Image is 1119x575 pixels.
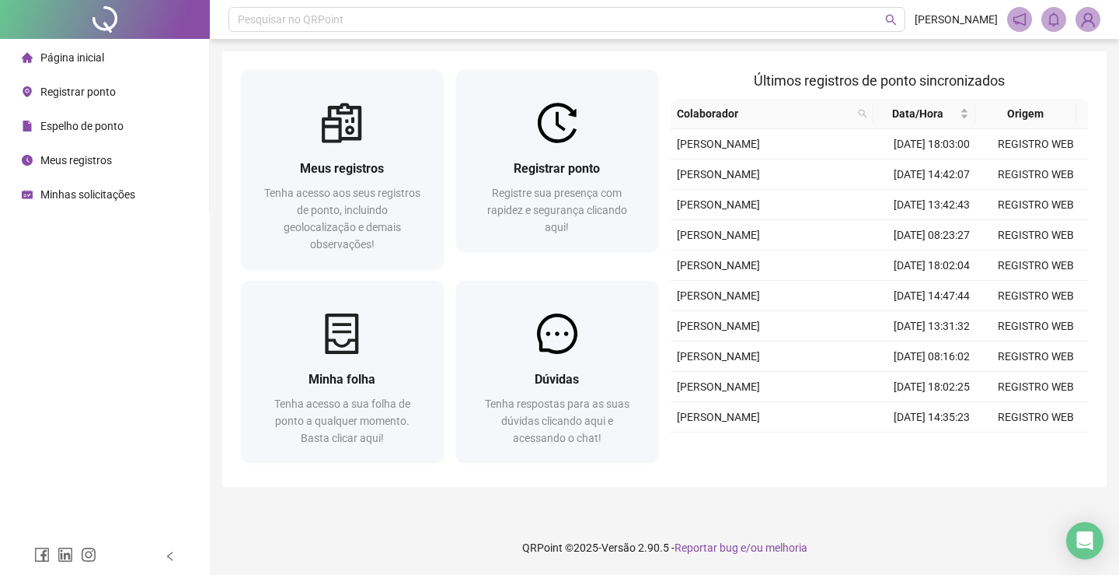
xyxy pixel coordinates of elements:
span: facebook [34,547,50,563]
span: left [165,551,176,562]
td: REGISTRO WEB [984,372,1088,402]
span: [PERSON_NAME] [677,168,760,181]
td: REGISTRO WEB [984,342,1088,372]
span: Página inicial [40,51,104,64]
a: Meus registrosTenha acesso aos seus registros de ponto, incluindo geolocalização e demais observa... [241,70,444,268]
a: Registrar pontoRegistre sua presença com rapidez e segurança clicando aqui! [456,70,659,251]
td: [DATE] 13:42:43 [880,190,984,220]
span: Registrar ponto [40,86,116,98]
span: Últimos registros de ponto sincronizados [754,72,1005,89]
td: REGISTRO WEB [984,220,1088,251]
td: [DATE] 18:02:04 [880,251,984,281]
a: Minha folhaTenha acesso a sua folha de ponto a qualquer momento. Basta clicar aqui! [241,281,444,462]
span: Minha folha [309,372,375,387]
td: [DATE] 18:03:00 [880,129,984,160]
td: REGISTRO WEB [984,160,1088,190]
span: [PERSON_NAME] [677,320,760,332]
td: REGISTRO WEB [984,402,1088,433]
span: Meus registros [40,154,112,167]
span: file [22,121,33,131]
span: home [22,52,33,63]
span: Meus registros [300,161,384,176]
span: [PERSON_NAME] [915,11,998,28]
span: search [858,109,867,118]
td: REGISTRO WEB [984,190,1088,220]
td: [DATE] 08:16:02 [880,342,984,372]
td: [DATE] 13:31:32 [880,311,984,342]
td: [DATE] 08:23:27 [880,220,984,251]
span: Espelho de ponto [40,120,124,132]
span: Versão [601,542,636,554]
td: REGISTRO WEB [984,281,1088,311]
span: [PERSON_NAME] [677,138,760,150]
span: [PERSON_NAME] [677,259,760,272]
span: [PERSON_NAME] [677,289,760,302]
span: [PERSON_NAME] [677,380,760,393]
span: Tenha acesso a sua folha de ponto a qualquer momento. Basta clicar aqui! [274,398,410,444]
div: Open Intercom Messenger [1066,522,1103,559]
span: search [885,14,897,26]
td: REGISTRO WEB [984,129,1088,160]
td: [DATE] 13:30:42 [880,433,984,463]
span: Minhas solicitações [40,188,135,201]
span: [PERSON_NAME] [677,350,760,363]
td: REGISTRO WEB [984,433,1088,463]
span: Colaborador [677,105,852,122]
span: instagram [81,547,96,563]
span: linkedin [58,547,73,563]
span: clock-circle [22,155,33,166]
span: bell [1047,12,1061,26]
img: 89733 [1076,8,1100,31]
th: Data/Hora [873,99,975,129]
span: Tenha respostas para as suas dúvidas clicando aqui e acessando o chat! [485,398,629,444]
span: schedule [22,189,33,200]
span: Registre sua presença com rapidez e segurança clicando aqui! [487,187,627,233]
th: Origem [975,99,1077,129]
span: Tenha acesso aos seus registros de ponto, incluindo geolocalização e demais observações! [264,187,420,251]
span: environment [22,86,33,97]
span: [PERSON_NAME] [677,411,760,423]
span: notification [1013,12,1027,26]
span: [PERSON_NAME] [677,229,760,241]
span: [PERSON_NAME] [677,198,760,211]
a: DúvidasTenha respostas para as suas dúvidas clicando aqui e acessando o chat! [456,281,659,462]
td: [DATE] 14:47:44 [880,281,984,311]
td: [DATE] 14:35:23 [880,402,984,433]
span: Reportar bug e/ou melhoria [675,542,807,554]
td: [DATE] 18:02:25 [880,372,984,402]
span: Dúvidas [535,372,579,387]
span: Data/Hora [880,105,957,122]
td: REGISTRO WEB [984,311,1088,342]
span: Registrar ponto [514,161,600,176]
span: search [855,102,870,125]
td: REGISTRO WEB [984,251,1088,281]
footer: QRPoint © 2025 - 2.90.5 - [210,521,1119,575]
td: [DATE] 14:42:07 [880,160,984,190]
